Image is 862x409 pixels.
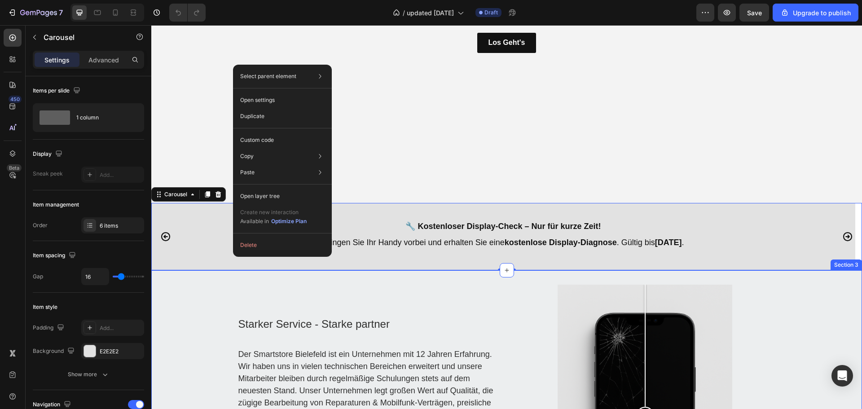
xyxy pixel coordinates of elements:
div: Item style [33,303,57,311]
button: Delete [237,237,328,253]
div: Items per slide [33,85,82,97]
div: Add... [100,324,142,332]
div: 6 items [100,222,142,230]
p: 7 [59,7,63,18]
span: updated [DATE] [407,8,454,18]
p: Select parent element [240,72,296,80]
div: Undo/Redo [169,4,206,22]
div: Order [33,221,48,229]
div: Carousel [11,165,38,173]
div: 450 [9,96,22,103]
p: Open layer tree [240,192,280,200]
div: Sneak peek [33,170,63,178]
p: Advanced [88,55,119,65]
iframe: Design area [151,25,862,409]
div: 1 column [76,107,131,128]
strong: [DATE] [504,213,531,222]
div: Upgrade to publish [780,8,851,18]
p: Carousel [44,32,120,43]
span: Save [747,9,762,17]
div: E2E2E2 [100,347,142,356]
span: Available in [240,218,269,224]
input: Auto [82,268,109,285]
button: Save [739,4,769,22]
div: Show more [68,370,110,379]
button: 7 [4,4,67,22]
div: Optimize Plan [271,217,307,225]
p: Create new interaction [240,208,307,217]
button: Optimize Plan [271,217,307,226]
span: / [403,8,405,18]
div: Item spacing [33,250,78,262]
span: Draft [484,9,498,17]
div: Background [33,345,76,357]
h2: Starker Service - Starke partner [86,290,348,308]
button: Upgrade to publish [773,4,858,22]
div: Padding [33,322,66,334]
div: Display [33,148,64,160]
p: Paste [240,168,255,176]
p: Open settings [240,96,275,104]
div: Beta [7,164,22,172]
p: Settings [44,55,70,65]
div: Open Intercom Messenger [831,365,853,387]
p: Custom code [240,136,274,144]
p: Copy [240,152,254,160]
div: Item management [33,201,79,209]
strong: kostenlose Display-Diagnose [353,213,466,222]
strong: 🔧 Kostenloser Display-Check – Nur für kurze Zeit! [254,197,449,206]
button: Carousel Next Arrow [689,204,704,219]
div: Section 3 [681,236,709,244]
div: Gap [33,273,43,281]
button: Show more [33,366,144,383]
p: Duplicate [240,112,264,120]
